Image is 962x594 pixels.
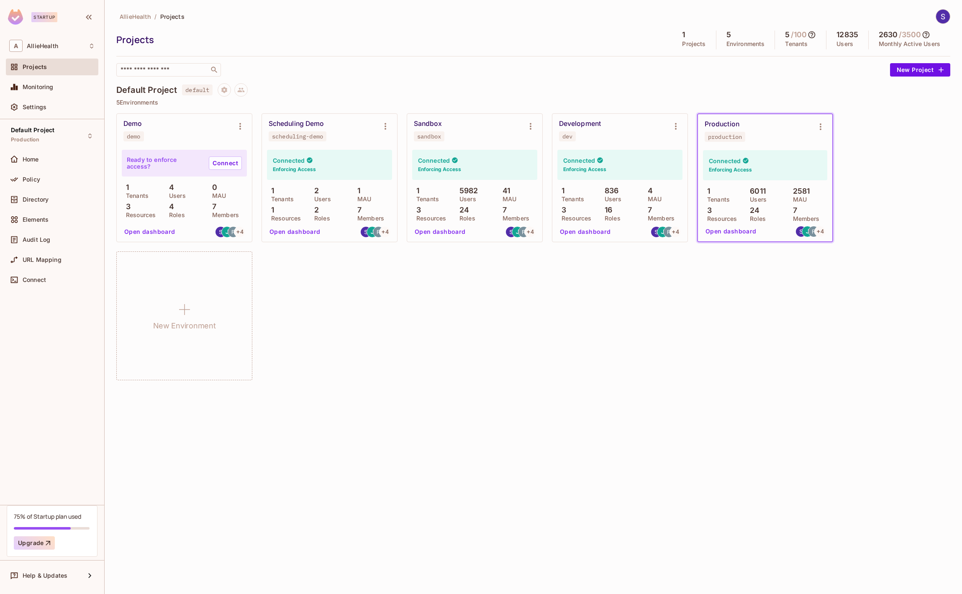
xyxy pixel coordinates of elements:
[121,225,179,238] button: Open dashboard
[123,120,142,128] div: Demo
[796,226,806,237] img: stephen@alliehealth.com
[557,196,584,202] p: Tenants
[236,229,243,235] span: + 4
[267,196,294,202] p: Tenants
[726,41,765,47] p: Environments
[127,156,202,170] p: Ready to enforce access?
[498,187,510,195] p: 41
[267,187,274,195] p: 1
[353,206,362,214] p: 7
[23,572,67,579] span: Help & Updates
[371,229,374,235] span: J
[644,206,652,214] p: 7
[122,212,156,218] p: Resources
[165,183,174,192] p: 4
[269,120,324,128] div: Scheduling Demo
[310,187,319,195] p: 2
[412,206,421,214] p: 3
[785,41,808,47] p: Tenants
[879,41,940,47] p: Monthly Active Users
[936,10,950,23] img: Stephen Morrison
[785,31,790,39] h5: 5
[498,196,516,202] p: MAU
[23,196,49,203] span: Directory
[789,187,810,195] p: 2581
[600,196,621,202] p: Users
[836,31,858,39] h5: 12835
[557,215,591,222] p: Resources
[23,216,49,223] span: Elements
[455,206,469,214] p: 24
[518,227,529,237] img: rodrigo@alliehealth.com
[273,166,316,173] h6: Enforcing Access
[122,202,131,211] p: 3
[644,196,662,202] p: MAU
[122,183,129,192] p: 1
[682,41,705,47] p: Projects
[23,256,62,263] span: URL Mapping
[23,156,39,163] span: Home
[703,196,730,203] p: Tenants
[672,229,679,235] span: + 4
[563,156,595,164] h4: Connected
[498,206,507,214] p: 7
[377,118,394,135] button: Environment settings
[120,13,151,20] span: AllieHealth
[310,215,330,222] p: Roles
[208,183,217,192] p: 0
[600,206,612,214] p: 16
[23,84,54,90] span: Monitoring
[562,133,572,140] div: dev
[165,192,186,199] p: Users
[361,227,371,237] img: stephen@alliehealth.com
[228,227,239,237] img: rodrigo@alliehealth.com
[746,206,759,215] p: 24
[661,229,664,235] span: J
[563,166,606,173] h6: Enforcing Access
[600,215,621,222] p: Roles
[890,63,950,77] button: New Project
[557,225,614,238] button: Open dashboard
[417,133,441,140] div: sandbox
[116,85,177,95] h4: Default Project
[703,215,737,222] p: Resources
[11,127,54,133] span: Default Project
[267,206,274,214] p: 1
[23,176,40,183] span: Policy
[373,227,384,237] img: rodrigo@alliehealth.com
[664,227,674,237] img: rodrigo@alliehealth.com
[709,166,752,174] h6: Enforcing Access
[682,31,685,39] h5: 1
[789,215,820,222] p: Members
[746,187,766,195] p: 6011
[11,136,40,143] span: Production
[27,43,58,49] span: Workspace: AllieHealth
[808,226,819,237] img: rodrigo@alliehealth.com
[122,192,149,199] p: Tenants
[789,206,797,215] p: 7
[215,227,226,237] img: stephen@alliehealth.com
[806,228,809,234] span: J
[527,229,534,235] span: + 4
[310,206,319,214] p: 2
[165,212,185,218] p: Roles
[14,536,55,550] button: Upgrade
[116,33,668,46] div: Projects
[746,215,766,222] p: Roles
[353,215,384,222] p: Members
[266,225,324,238] button: Open dashboard
[412,187,419,195] p: 1
[153,320,216,332] h1: New Environment
[218,87,231,95] span: Project settings
[116,99,950,106] p: 5 Environments
[789,196,807,203] p: MAU
[31,12,57,22] div: Startup
[506,227,516,237] img: stephen@alliehealth.com
[165,202,174,211] p: 4
[498,215,529,222] p: Members
[414,120,442,128] div: Sandbox
[557,206,566,214] p: 3
[516,229,519,235] span: J
[160,13,185,20] span: Projects
[836,41,853,47] p: Users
